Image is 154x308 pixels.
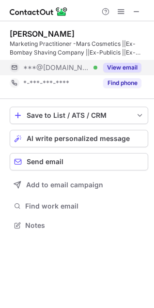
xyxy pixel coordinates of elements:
div: Marketing Practitioner -Mars Cosmetics ||Ex-Bombay Shaving Company ||Ex-Publicis ||Ex-GroupM ||Fl... [10,40,148,57]
span: AI write personalized message [27,135,130,142]
span: Find work email [25,202,144,210]
button: Add to email campaign [10,176,148,194]
div: [PERSON_NAME] [10,29,75,39]
button: Find work email [10,199,148,213]
img: ContactOut v5.3.10 [10,6,68,17]
button: AI write personalized message [10,130,148,147]
span: Add to email campaign [26,181,103,189]
button: save-profile-one-click [10,107,148,124]
span: Notes [25,221,144,230]
button: Notes [10,219,148,232]
button: Reveal Button [103,78,141,88]
span: Send email [27,158,63,166]
button: Send email [10,153,148,170]
button: Reveal Button [103,63,141,72]
span: ***@[DOMAIN_NAME] [23,63,90,72]
div: Save to List / ATS / CRM [27,112,131,119]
